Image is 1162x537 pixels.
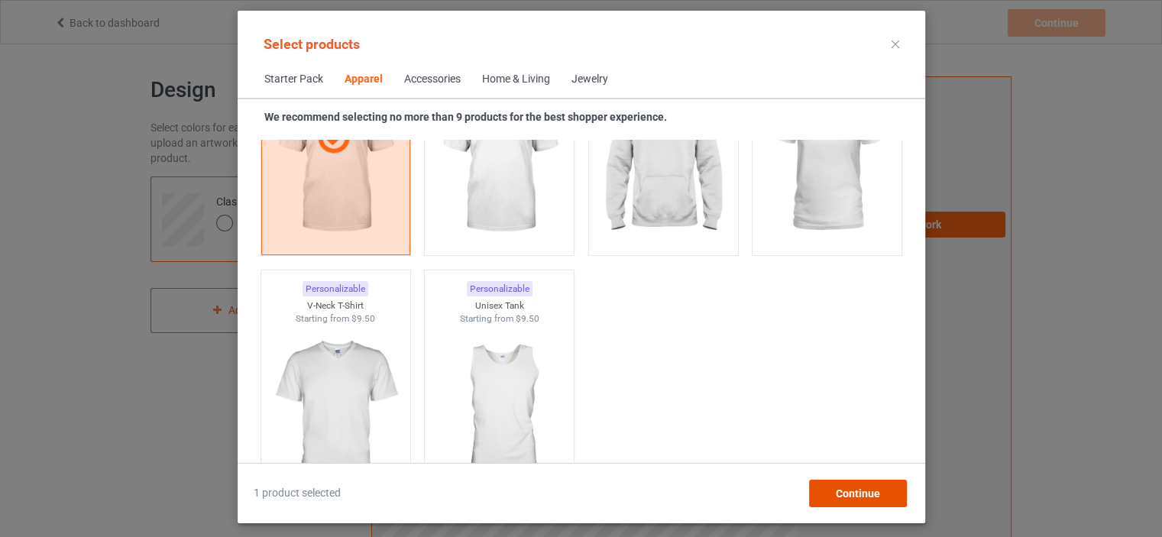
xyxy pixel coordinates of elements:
img: regular.jpg [431,325,568,497]
div: Personalizable [466,281,532,297]
div: Starting from [425,312,574,325]
span: Continue [835,487,879,500]
div: Starting from [261,312,409,325]
img: regular.jpg [431,76,568,247]
div: Unisex Tank [425,299,574,312]
div: V-Neck T-Shirt [261,299,409,312]
img: regular.jpg [594,76,731,247]
span: Starter Pack [254,61,334,98]
strong: We recommend selecting no more than 9 products for the best shopper experience. [264,111,667,123]
div: Personalizable [303,281,368,297]
span: 1 product selected [254,486,341,501]
span: $9.50 [515,313,539,324]
div: Apparel [345,72,383,87]
div: Continue [808,480,906,507]
div: Accessories [404,72,461,87]
div: Jewelry [571,72,608,87]
div: Home & Living [482,72,550,87]
span: $9.50 [351,313,375,324]
span: Select products [264,36,360,52]
img: regular.jpg [759,76,895,247]
img: regular.jpg [267,325,403,497]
